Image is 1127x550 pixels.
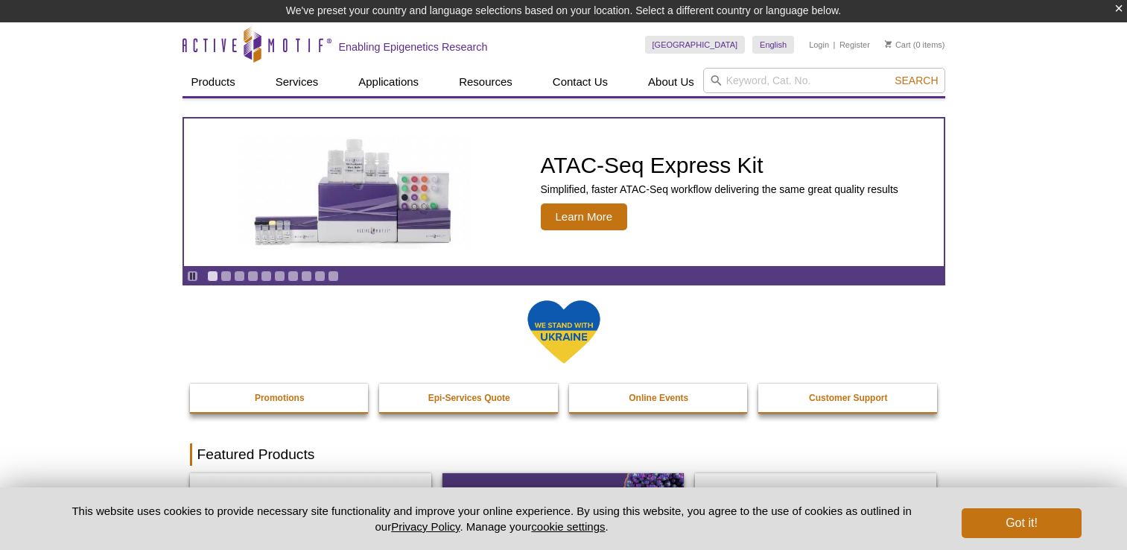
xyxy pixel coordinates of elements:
[885,40,892,48] img: Your Cart
[207,271,218,282] a: Go to slide 1
[301,271,312,282] a: Go to slide 8
[314,271,326,282] a: Go to slide 9
[527,299,601,365] img: We Stand With Ukraine
[234,271,245,282] a: Go to slide 3
[339,40,488,54] h2: Enabling Epigenetics Research
[541,203,628,230] span: Learn More
[809,39,829,50] a: Login
[758,384,939,412] a: Customer Support
[531,520,605,533] button: cookie settings
[182,68,244,96] a: Products
[261,271,272,282] a: Go to slide 5
[895,75,938,86] span: Search
[544,68,617,96] a: Contact Us
[267,68,328,96] a: Services
[885,36,945,54] li: (0 items)
[274,271,285,282] a: Go to slide 6
[541,183,898,196] p: Simplified, faster ATAC-Seq workflow delivering the same great quality results
[885,39,911,50] a: Cart
[379,384,559,412] a: Epi-Services Quote
[809,393,887,403] strong: Customer Support
[645,36,746,54] a: [GEOGRAPHIC_DATA]
[220,271,232,282] a: Go to slide 2
[232,136,477,249] img: ATAC-Seq Express Kit
[834,36,836,54] li: |
[391,520,460,533] a: Privacy Policy
[190,384,370,412] a: Promotions
[184,118,944,266] article: ATAC-Seq Express Kit
[839,39,870,50] a: Register
[190,443,938,466] h2: Featured Products
[187,271,198,282] a: Toggle autoplay
[428,393,510,403] strong: Epi-Services Quote
[569,384,749,412] a: Online Events
[255,393,305,403] strong: Promotions
[752,36,794,54] a: English
[450,68,521,96] a: Resources
[703,68,945,93] input: Keyword, Cat. No.
[46,503,938,534] p: This website uses cookies to provide necessary site functionality and improve your online experie...
[639,68,703,96] a: About Us
[247,271,258,282] a: Go to slide 4
[962,508,1081,538] button: Got it!
[184,118,944,266] a: ATAC-Seq Express Kit ATAC-Seq Express Kit Simplified, faster ATAC-Seq workflow delivering the sam...
[288,271,299,282] a: Go to slide 7
[328,271,339,282] a: Go to slide 10
[541,154,898,177] h2: ATAC-Seq Express Kit
[890,74,942,87] button: Search
[349,68,428,96] a: Applications
[629,393,688,403] strong: Online Events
